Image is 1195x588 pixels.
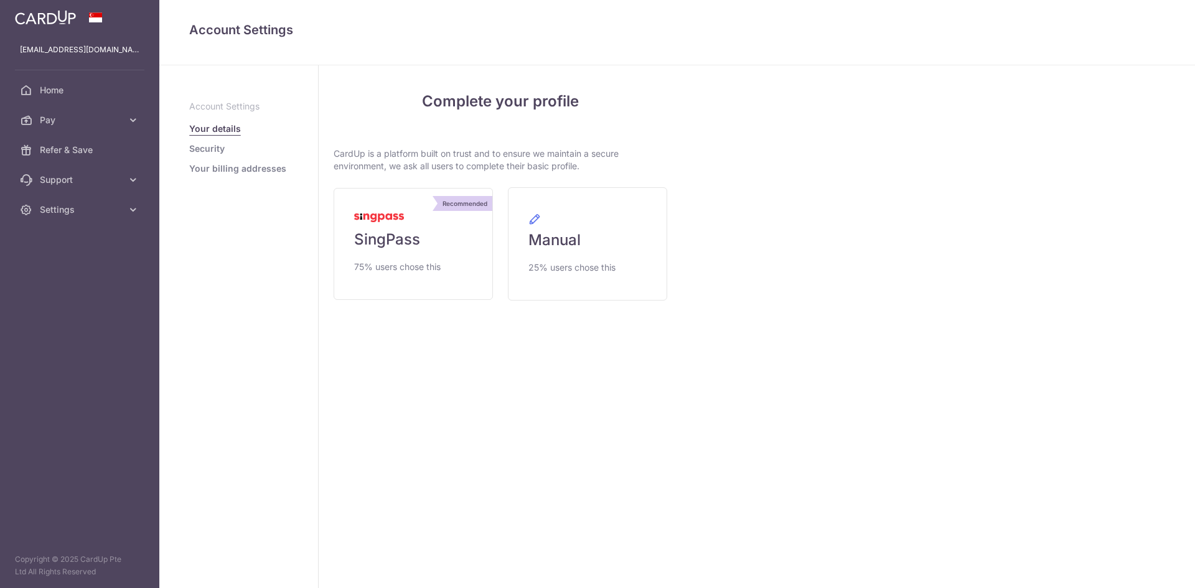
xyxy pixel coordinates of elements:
a: Your details [189,123,241,135]
a: Security [189,142,225,155]
span: Settings [40,203,122,216]
span: Refer & Save [40,144,122,156]
p: [EMAIL_ADDRESS][DOMAIN_NAME] [20,44,139,56]
div: Recommended [438,196,492,211]
a: Your billing addresses [189,162,286,175]
a: Manual 25% users chose this [508,187,667,301]
p: CardUp is a platform built on trust and to ensure we maintain a secure environment, we ask all us... [334,147,667,172]
span: 75% users chose this [354,259,441,274]
p: Account Settings [189,100,288,113]
h4: Account Settings [189,20,1165,40]
span: 25% users chose this [528,260,616,275]
span: Home [40,84,122,96]
span: Pay [40,114,122,126]
img: CardUp [15,10,76,25]
span: Support [40,174,122,186]
h4: Complete your profile [334,90,667,113]
a: Recommended SingPass 75% users chose this [334,188,493,300]
span: Manual [528,230,581,250]
span: SingPass [354,230,420,250]
img: MyInfoLogo [354,213,404,222]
